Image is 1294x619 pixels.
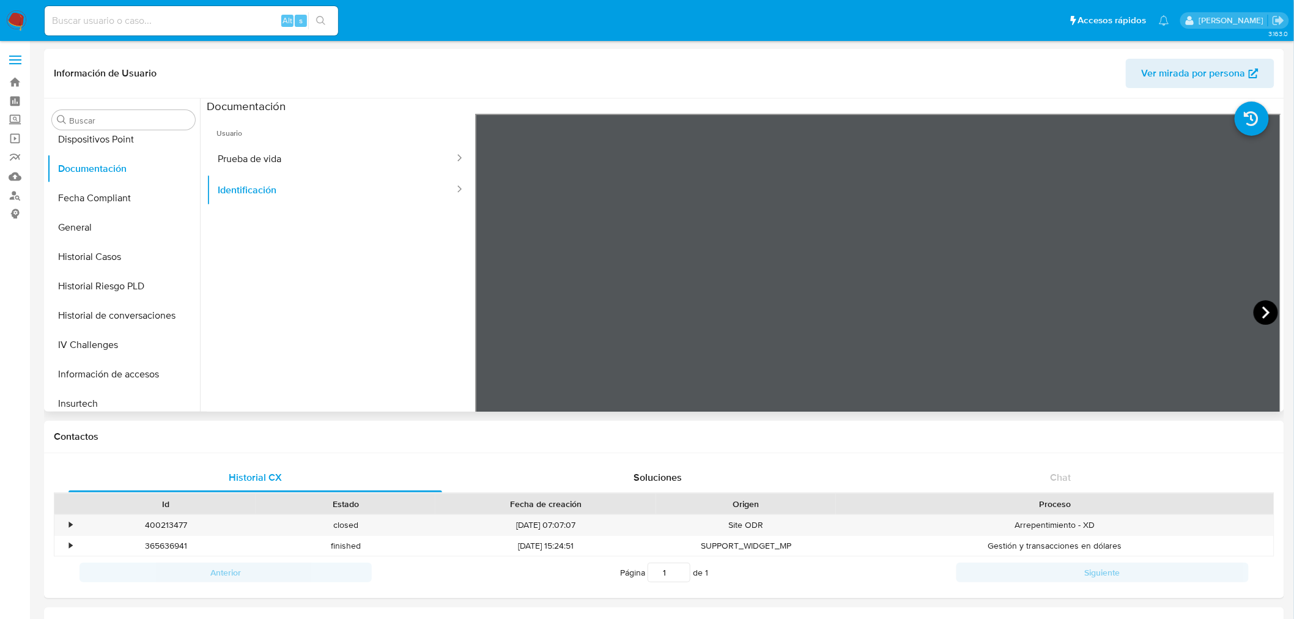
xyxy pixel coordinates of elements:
span: 1 [705,566,708,579]
button: Historial de conversaciones [47,301,200,330]
span: Accesos rápidos [1078,14,1147,27]
button: Información de accesos [47,360,200,389]
button: Siguiente [956,563,1249,582]
span: Historial CX [229,470,282,484]
div: 365636941 [76,536,256,556]
button: Historial Riesgo PLD [47,272,200,301]
button: Anterior [79,563,372,582]
div: Proceso [845,498,1265,510]
button: General [47,213,200,242]
div: 400213477 [76,515,256,535]
div: closed [256,515,435,535]
button: Historial Casos [47,242,200,272]
div: Arrepentimiento - XD [836,515,1274,535]
input: Buscar usuario o caso... [45,13,338,29]
button: IV Challenges [47,330,200,360]
span: s [299,15,303,26]
button: Documentación [47,154,200,183]
button: Dispositivos Point [47,125,200,154]
p: belen.palamara@mercadolibre.com [1199,15,1268,26]
span: Página de [620,563,708,582]
div: SUPPORT_WIDGET_MP [656,536,836,556]
h1: Contactos [54,431,1274,443]
a: Salir [1272,14,1285,27]
button: Buscar [57,115,67,125]
span: Alt [283,15,292,26]
span: Chat [1051,470,1071,484]
h1: Información de Usuario [54,67,157,80]
span: Soluciones [634,470,682,484]
div: • [69,540,72,552]
button: search-icon [308,12,333,29]
div: Origen [665,498,827,510]
div: [DATE] 07:07:07 [435,515,656,535]
div: Gestión y transacciones en dólares [836,536,1274,556]
a: Notificaciones [1159,15,1169,26]
div: • [69,519,72,531]
span: Ver mirada por persona [1142,59,1246,88]
div: Site ODR [656,515,836,535]
button: Insurtech [47,389,200,418]
button: Ver mirada por persona [1126,59,1274,88]
input: Buscar [69,115,190,126]
div: Id [84,498,247,510]
div: Fecha de creación [444,498,648,510]
button: Fecha Compliant [47,183,200,213]
div: finished [256,536,435,556]
div: [DATE] 15:24:51 [435,536,656,556]
div: Estado [264,498,427,510]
